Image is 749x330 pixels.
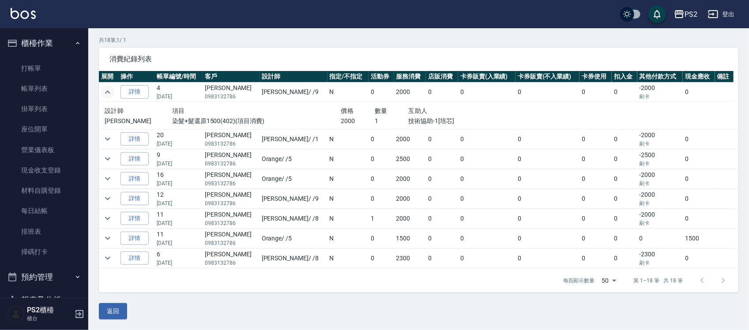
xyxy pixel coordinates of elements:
button: expand row [101,212,114,225]
img: Logo [11,8,36,19]
span: 項目 [172,107,185,114]
th: 設計師 [260,71,327,82]
td: N [327,268,369,288]
td: 0 [683,248,715,268]
h5: PS2櫃檯 [27,306,72,315]
a: 詳情 [120,132,149,146]
td: 0 [516,149,580,169]
p: 0983132786 [205,160,257,168]
td: -2000 [637,82,683,102]
td: 0 [369,268,394,288]
td: [PERSON_NAME] [203,82,260,102]
button: expand row [101,172,114,185]
p: 0983132786 [205,140,257,148]
button: PS2 [670,5,701,23]
td: 11 [154,209,203,228]
td: 0 [580,129,612,149]
td: [PERSON_NAME] / /8 [260,209,327,228]
th: 客戶 [203,71,260,82]
a: 每日結帳 [4,201,85,221]
td: Orange / /5 [260,229,327,248]
span: 數量 [375,107,388,114]
td: 0 [683,82,715,102]
td: 0 [580,268,612,288]
p: [DATE] [157,140,200,148]
td: 12 [154,189,203,208]
p: 0983132786 [205,259,257,267]
p: 每頁顯示數量 [563,277,595,285]
p: 第 1–18 筆 共 18 筆 [634,277,683,285]
td: [PERSON_NAME] / /9 [260,189,327,208]
th: 服務消費 [394,71,426,82]
td: 0 [369,248,394,268]
td: [PERSON_NAME] [203,268,260,288]
td: 2000 [394,82,426,102]
a: 掛單列表 [4,99,85,119]
td: 0 [426,209,458,228]
td: [PERSON_NAME] [203,189,260,208]
a: 打帳單 [4,58,85,79]
a: 材料自購登錄 [4,180,85,201]
td: 2300 [394,248,426,268]
td: 0 [369,189,394,208]
a: 詳情 [120,85,149,99]
td: -2300 [637,248,683,268]
td: 4 [154,82,203,102]
td: 1500 [683,229,715,248]
td: 1500 [394,229,426,248]
td: 2000 [394,209,426,228]
th: 展開 [99,71,118,82]
td: 0 [516,209,580,228]
td: N [327,248,369,268]
div: PS2 [685,9,697,20]
td: 0 [426,149,458,169]
button: save [648,5,666,23]
td: -2000 [637,169,683,188]
p: [DATE] [157,259,200,267]
td: 0 [369,82,394,102]
a: 詳情 [120,251,149,265]
td: 0 [612,209,637,228]
td: [PERSON_NAME] [203,209,260,228]
td: 2000 [394,189,426,208]
td: 0 [458,149,516,169]
td: [PERSON_NAME] / /8 [260,248,327,268]
th: 扣入金 [612,71,637,82]
td: N [327,229,369,248]
td: 2000 [394,169,426,188]
td: 0 [516,248,580,268]
button: expand row [101,232,114,245]
td: 0 [612,189,637,208]
td: 0 [612,248,637,268]
td: 0 [369,169,394,188]
p: 刷卡 [640,199,681,207]
td: Orange / /5 [260,169,327,188]
a: 詳情 [120,232,149,245]
p: 染髮+髮還原1500(402)(項目消費) [172,116,341,126]
button: expand row [101,251,114,265]
td: 0 [458,209,516,228]
td: N [327,169,369,188]
th: 卡券販賣(不入業績) [516,71,580,82]
a: 詳情 [120,192,149,206]
p: 刷卡 [640,93,681,101]
p: 共 18 筆, 1 / 1 [99,36,738,44]
td: 0 [580,209,612,228]
td: 18 [154,268,203,288]
td: 0 [426,169,458,188]
td: 0 [516,268,580,288]
td: N [327,209,369,228]
td: 0 [580,248,612,268]
td: 0 [580,149,612,169]
td: 0 [516,129,580,149]
td: 0 [580,229,612,248]
td: [PERSON_NAME] / /9 [260,82,327,102]
td: 0 [426,189,458,208]
a: 現金收支登錄 [4,160,85,180]
a: 詳情 [120,212,149,225]
td: 0 [458,169,516,188]
p: 刷卡 [640,160,681,168]
th: 備註 [715,71,734,82]
th: 操作 [118,71,154,82]
p: [DATE] [157,93,200,101]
